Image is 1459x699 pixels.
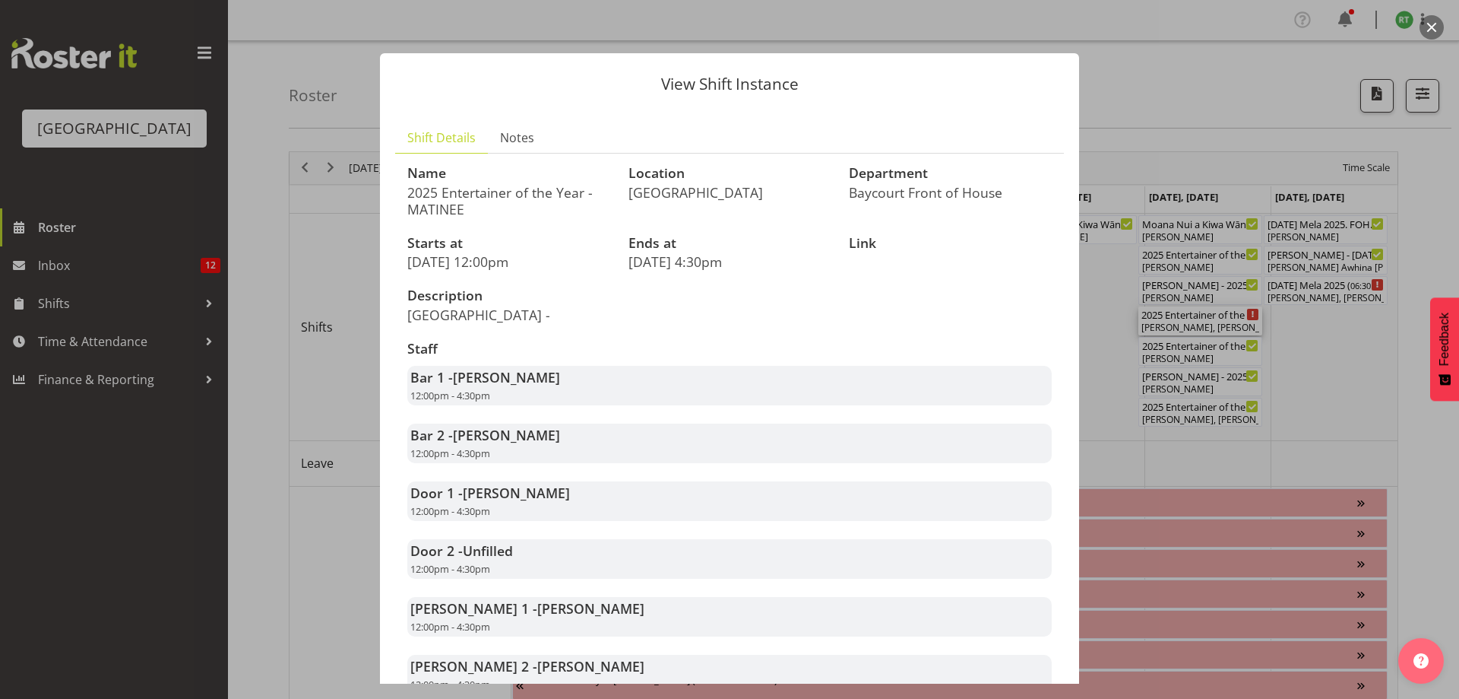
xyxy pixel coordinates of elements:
h3: Ends at [628,236,831,251]
span: 12:00pm - 4:30pm [410,678,490,691]
span: 12:00pm - 4:30pm [410,620,490,634]
strong: [PERSON_NAME] 2 - [410,657,644,675]
span: Feedback [1438,313,1451,366]
span: 12:00pm - 4:30pm [410,562,490,576]
span: [PERSON_NAME] [463,484,570,502]
span: [PERSON_NAME] [537,657,644,675]
strong: [PERSON_NAME] 1 - [410,599,644,618]
p: Baycourt Front of House [849,184,1052,201]
p: [DATE] 12:00pm [407,253,610,270]
span: [PERSON_NAME] [453,368,560,386]
strong: Door 1 - [410,484,570,502]
strong: Bar 1 - [410,368,560,386]
p: [DATE] 4:30pm [628,253,831,270]
button: Feedback - Show survey [1430,297,1459,401]
span: Shift Details [407,129,476,147]
span: [PERSON_NAME] [537,599,644,618]
p: [GEOGRAPHIC_DATA] [628,184,831,201]
p: 2025 Entertainer of the Year - MATINEE [407,184,610,218]
h3: Link [849,236,1052,251]
h3: Staff [407,342,1052,357]
img: help-xxl-2.png [1413,653,1429,669]
p: View Shift Instance [395,76,1064,92]
strong: Bar 2 - [410,426,560,444]
span: 12:00pm - 4:30pm [410,389,490,402]
strong: Door 2 - [410,542,513,560]
p: [GEOGRAPHIC_DATA] - [407,307,720,323]
span: 12:00pm - 4:30pm [410,446,490,460]
h3: Name [407,166,610,181]
span: 12:00pm - 4:30pm [410,504,490,518]
span: [PERSON_NAME] [453,426,560,444]
span: Unfilled [463,542,513,560]
h3: Department [849,166,1052,181]
h3: Location [628,166,831,181]
h3: Starts at [407,236,610,251]
h3: Description [407,288,720,303]
span: Notes [500,129,534,147]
